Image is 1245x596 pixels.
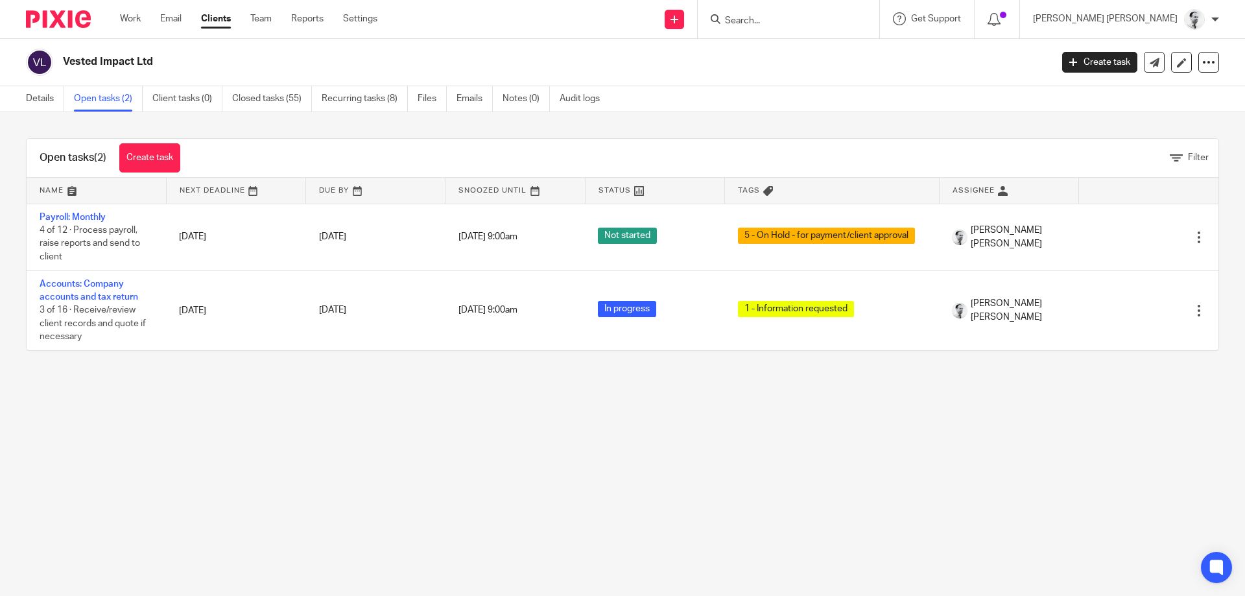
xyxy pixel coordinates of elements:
[94,152,106,163] span: (2)
[598,228,657,244] span: Not started
[319,306,346,315] span: [DATE]
[738,228,915,244] span: 5 - On Hold - for payment/client approval
[458,306,517,315] span: [DATE] 9:00am
[166,204,305,270] td: [DATE]
[201,12,231,25] a: Clients
[1184,9,1205,30] img: Mass_2025.jpg
[152,86,222,112] a: Client tasks (0)
[971,297,1065,324] span: [PERSON_NAME] [PERSON_NAME]
[119,143,180,173] a: Create task
[26,86,64,112] a: Details
[120,12,141,25] a: Work
[1033,12,1178,25] p: [PERSON_NAME] [PERSON_NAME]
[952,230,967,245] img: Mass_2025.jpg
[971,224,1065,250] span: [PERSON_NAME] [PERSON_NAME]
[599,187,631,194] span: Status
[1062,52,1137,73] a: Create task
[232,86,312,112] a: Closed tasks (55)
[291,12,324,25] a: Reports
[40,305,146,341] span: 3 of 16 · Receive/review client records and quote if necessary
[343,12,377,25] a: Settings
[40,280,138,302] a: Accounts: Company accounts and tax return
[738,301,854,317] span: 1 - Information requested
[250,12,272,25] a: Team
[738,187,760,194] span: Tags
[456,86,493,112] a: Emails
[166,270,305,350] td: [DATE]
[1188,153,1209,162] span: Filter
[40,213,106,222] a: Payroll: Monthly
[322,86,408,112] a: Recurring tasks (8)
[911,14,961,23] span: Get Support
[503,86,550,112] a: Notes (0)
[952,303,967,318] img: Mass_2025.jpg
[40,226,140,261] span: 4 of 12 · Process payroll, raise reports and send to client
[26,49,53,76] img: svg%3E
[418,86,447,112] a: Files
[40,151,106,165] h1: Open tasks
[26,10,91,28] img: Pixie
[63,55,847,69] h2: Vested Impact Ltd
[560,86,610,112] a: Audit logs
[458,187,527,194] span: Snoozed Until
[598,301,656,317] span: In progress
[74,86,143,112] a: Open tasks (2)
[160,12,182,25] a: Email
[319,232,346,241] span: [DATE]
[724,16,840,27] input: Search
[458,233,517,242] span: [DATE] 9:00am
